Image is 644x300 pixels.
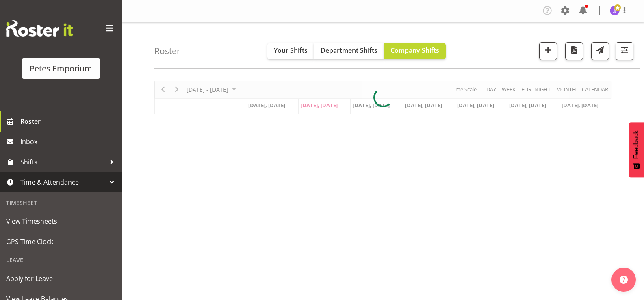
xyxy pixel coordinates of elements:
[2,194,120,211] div: Timesheet
[633,130,640,159] span: Feedback
[591,42,609,60] button: Send a list of all shifts for the selected filtered period to all rostered employees.
[274,46,308,55] span: Your Shifts
[20,136,118,148] span: Inbox
[154,46,180,56] h4: Roster
[629,122,644,177] button: Feedback - Show survey
[2,268,120,289] a: Apply for Leave
[610,6,620,15] img: janelle-jonkers702.jpg
[321,46,377,55] span: Department Shifts
[2,252,120,268] div: Leave
[2,211,120,231] a: View Timesheets
[539,42,557,60] button: Add a new shift
[390,46,439,55] span: Company Shifts
[565,42,583,60] button: Download a PDF of the roster according to the set date range.
[267,43,314,59] button: Your Shifts
[20,156,106,168] span: Shifts
[6,272,116,285] span: Apply for Leave
[620,276,628,284] img: help-xxl-2.png
[314,43,384,59] button: Department Shifts
[6,235,116,248] span: GPS Time Clock
[20,176,106,188] span: Time & Attendance
[20,115,118,127] span: Roster
[2,231,120,252] a: GPS Time Clock
[6,20,73,37] img: Rosterit website logo
[6,215,116,227] span: View Timesheets
[616,42,633,60] button: Filter Shifts
[30,63,92,75] div: Petes Emporium
[384,43,446,59] button: Company Shifts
